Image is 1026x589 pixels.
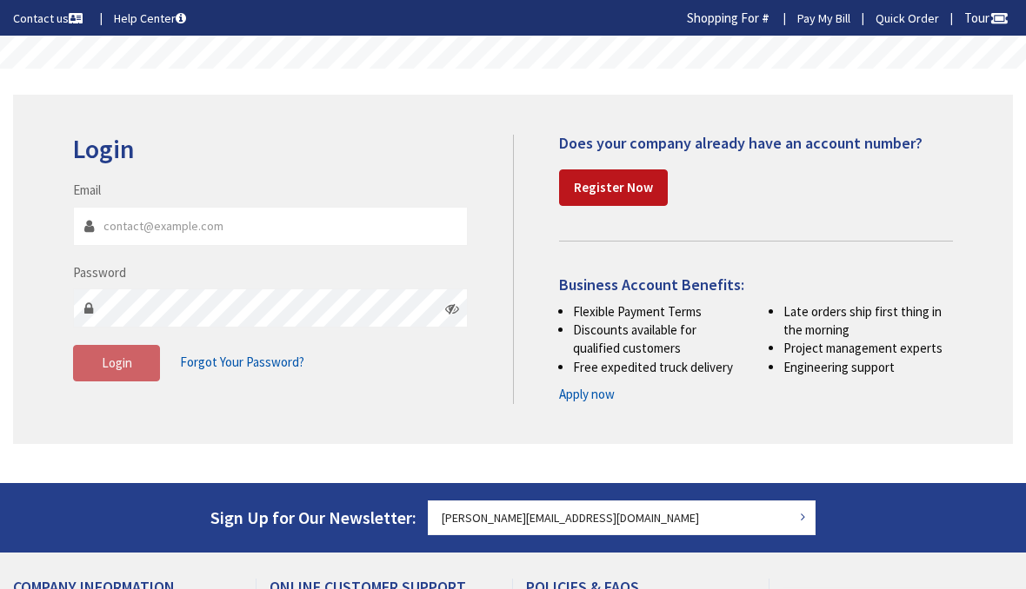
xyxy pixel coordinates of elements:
[783,302,953,340] li: Late orders ship first thing in the morning
[73,345,160,381] button: Login
[783,358,953,376] li: Engineering support
[210,506,416,528] span: Sign Up for Our Newsletter:
[428,500,816,535] input: Enter your email address
[73,181,101,199] label: Email
[783,339,953,357] li: Project management experts
[797,10,850,27] a: Pay My Bill
[687,10,759,26] span: Shopping For
[445,301,459,315] i: Click here to show/hide password
[73,207,468,246] input: Email
[762,10,769,26] strong: #
[180,346,304,379] a: Forgot Your Password?
[559,276,953,294] h4: Business Account Benefits:
[964,10,1009,26] span: Tour
[73,263,126,281] label: Password
[559,385,615,403] a: Apply now
[573,302,743,321] li: Flexible Payment Terms
[573,321,743,358] li: Discounts available for qualified customers
[559,135,953,152] h4: Does your company already have an account number?
[559,169,668,206] a: Register Now
[114,10,186,27] a: Help Center
[102,354,132,371] span: Login
[73,135,468,163] h2: Login
[876,10,939,27] a: Quick Order
[13,10,86,27] a: Contact us
[574,179,653,195] strong: Register Now
[180,354,304,370] span: Forgot Your Password?
[573,358,743,376] li: Free expedited truck delivery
